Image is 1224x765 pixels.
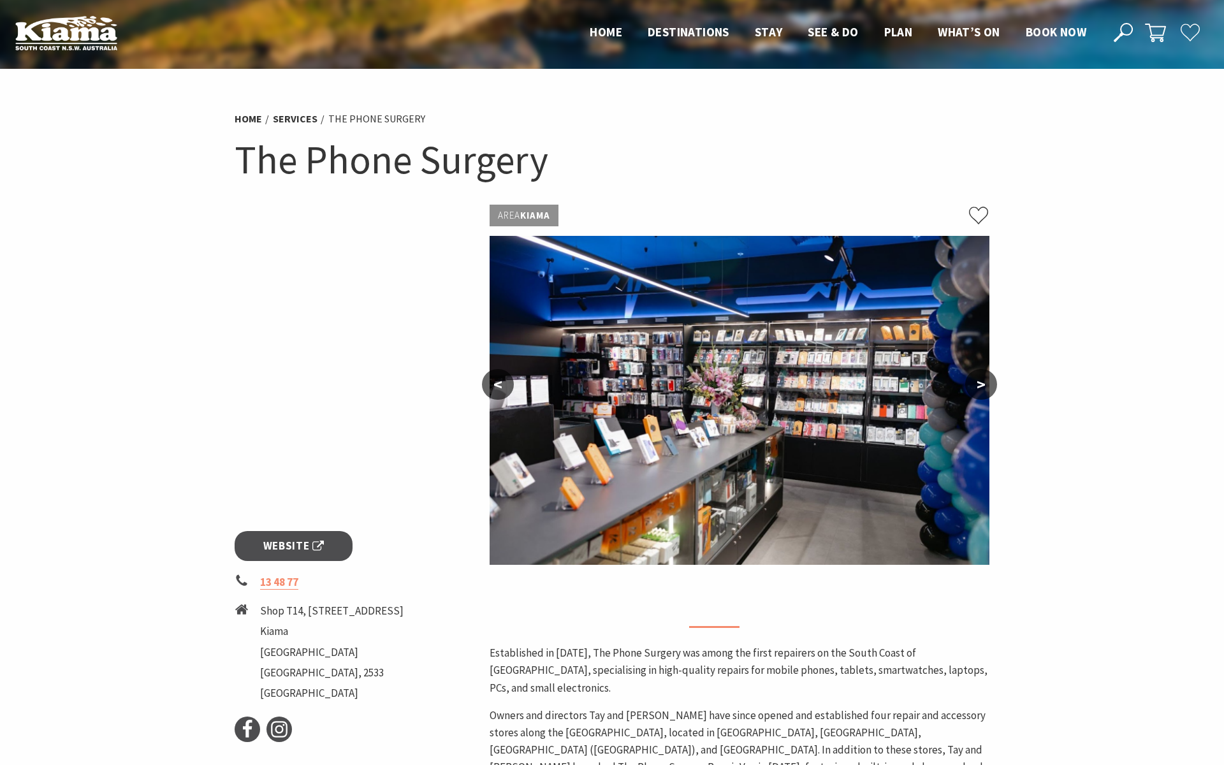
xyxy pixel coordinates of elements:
a: 13 48 77 [260,575,298,590]
img: Kiama Logo [15,15,117,50]
p: Kiama [490,205,558,226]
span: Home [590,24,622,40]
button: < [482,369,514,400]
li: Kiama [260,623,404,640]
li: Shop T14, [STREET_ADDRESS] [260,602,404,620]
span: What’s On [938,24,1000,40]
a: Home [235,112,262,126]
a: Services [273,112,317,126]
span: Destinations [648,24,729,40]
button: > [965,369,997,400]
a: Website [235,531,353,561]
li: [GEOGRAPHIC_DATA], 2533 [260,664,404,681]
li: The Phone Surgery [328,111,425,127]
span: Book now [1026,24,1086,40]
span: Website [263,537,324,555]
li: [GEOGRAPHIC_DATA] [260,644,404,661]
li: [GEOGRAPHIC_DATA] [260,685,404,702]
span: Stay [755,24,783,40]
h1: The Phone Surgery [235,134,989,186]
p: Established in [DATE], The Phone Surgery was among the first repairers on the South Coast of [GEO... [490,645,989,697]
span: Plan [884,24,913,40]
span: Area [498,209,520,221]
span: See & Do [808,24,858,40]
nav: Main Menu [577,22,1099,43]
